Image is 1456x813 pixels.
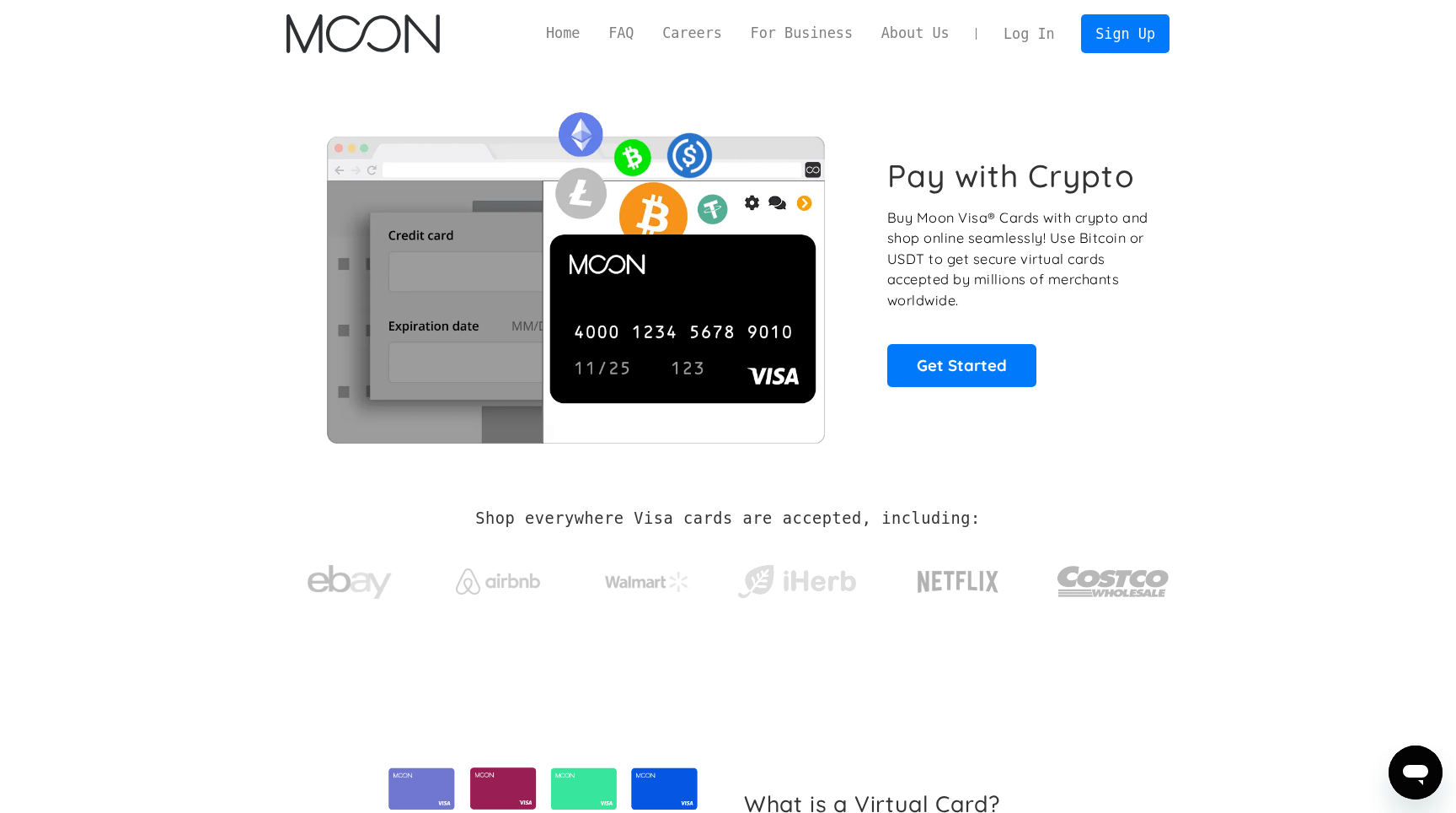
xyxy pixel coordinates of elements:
a: Home [532,23,594,44]
img: Airbnb [456,568,540,595]
a: Walmart [585,555,710,600]
img: Moon Logo [286,14,439,53]
iframe: Button to launch messaging window [1389,746,1443,800]
a: FAQ [594,23,648,44]
a: home [286,14,439,53]
a: Airbnb [436,552,561,603]
img: ebay [308,556,392,609]
a: Careers [648,23,736,44]
img: Walmart [605,572,689,592]
img: Costco [1057,550,1170,613]
a: About Us [867,23,964,44]
a: For Business [736,23,867,44]
p: Buy Moon Visa® Cards with crypto and shop online seamlessly! Use Bitcoin or USDT to get secure vi... [887,207,1151,311]
a: Costco [1057,533,1170,622]
a: Get Started [887,344,1036,386]
img: Moon Cards let you spend your crypto anywhere Visa is accepted. [286,100,864,443]
a: Sign Up [1081,14,1169,52]
img: Netflix [916,561,1000,603]
a: Log In [989,15,1068,52]
h2: Shop everywhere Visa cards are accepted, including: [475,509,980,528]
a: iHerb [734,543,859,612]
a: Netflix [883,544,1034,611]
h1: Pay with Crypto [887,157,1135,195]
img: iHerb [734,560,859,604]
a: ebay [286,539,412,617]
